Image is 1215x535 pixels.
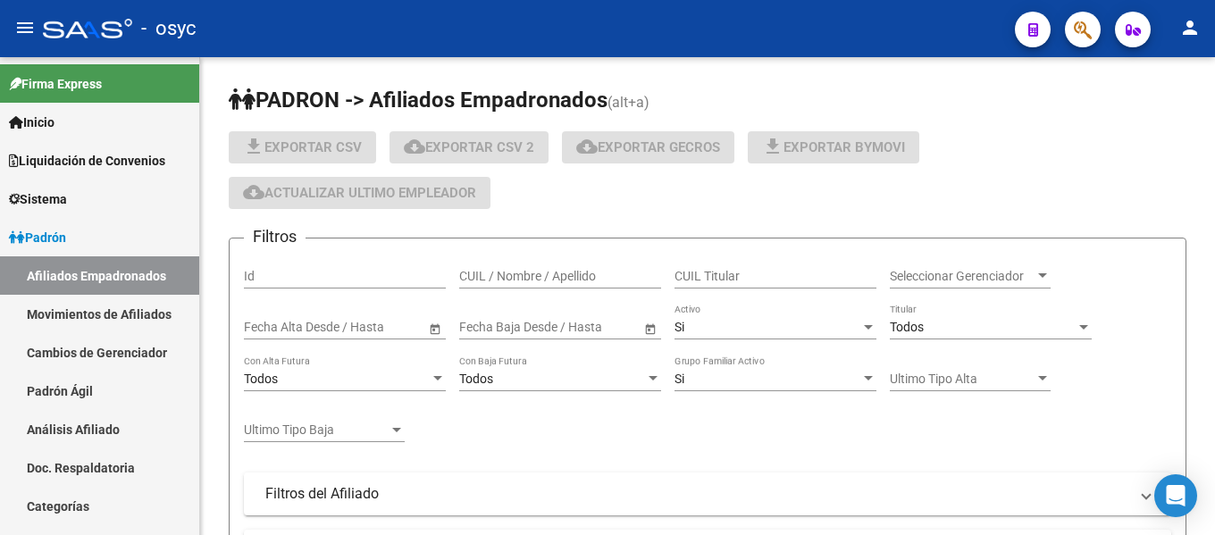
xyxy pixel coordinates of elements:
mat-icon: cloud_download [243,181,264,203]
button: Exportar Bymovi [748,131,919,163]
input: Fecha fin [324,320,412,335]
span: Exportar CSV 2 [404,139,534,155]
span: Actualizar ultimo Empleador [243,185,476,201]
mat-expansion-panel-header: Filtros del Afiliado [244,472,1171,515]
span: Padrón [9,228,66,247]
span: Inicio [9,113,54,132]
span: Todos [890,320,924,334]
span: Todos [244,372,278,386]
span: Seleccionar Gerenciador [890,269,1035,284]
mat-icon: cloud_download [404,136,425,157]
mat-icon: file_download [762,136,783,157]
input: Fecha inicio [459,320,524,335]
span: Exportar Bymovi [762,139,905,155]
span: Firma Express [9,74,102,94]
div: Open Intercom Messenger [1154,474,1197,517]
span: (alt+a) [607,94,649,111]
span: Ultimo Tipo Alta [890,372,1035,387]
span: Si [675,320,684,334]
mat-icon: cloud_download [576,136,598,157]
span: Liquidación de Convenios [9,151,165,171]
button: Exportar CSV [229,131,376,163]
span: Ultimo Tipo Baja [244,422,389,438]
span: Si [675,372,684,386]
h3: Filtros [244,224,306,249]
button: Exportar GECROS [562,131,734,163]
mat-icon: menu [14,17,36,38]
span: PADRON -> Afiliados Empadronados [229,88,607,113]
span: - osyc [141,9,197,48]
button: Open calendar [641,319,659,338]
span: Sistema [9,189,67,209]
mat-icon: file_download [243,136,264,157]
mat-icon: person [1179,17,1201,38]
input: Fecha fin [540,320,627,335]
input: Fecha inicio [244,320,309,335]
mat-panel-title: Filtros del Afiliado [265,484,1128,504]
button: Actualizar ultimo Empleador [229,177,490,209]
span: Exportar GECROS [576,139,720,155]
span: Todos [459,372,493,386]
button: Exportar CSV 2 [390,131,549,163]
button: Open calendar [425,319,444,338]
span: Exportar CSV [243,139,362,155]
